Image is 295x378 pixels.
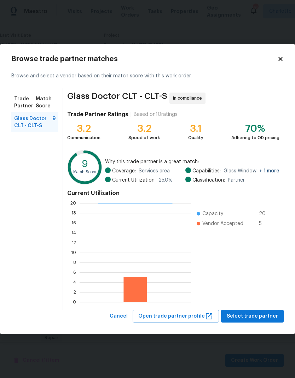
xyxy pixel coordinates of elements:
span: Trade Partner [14,95,36,110]
span: Capacity [202,210,223,217]
div: Based on 10 ratings [134,111,178,118]
text: 18 [71,211,76,215]
div: Adhering to OD pricing [231,134,279,141]
div: Communication [67,134,100,141]
text: Match Score [73,170,96,174]
span: Capabilities: [192,167,221,175]
div: 3.2 [67,125,100,132]
span: Glass Doctor CLT - CLT-S [67,93,167,104]
span: Cancel [110,312,128,321]
span: Open trade partner profile [138,312,213,321]
span: Match Score [36,95,56,110]
h4: Trade Partner Ratings [67,111,128,118]
span: Coverage: [112,167,136,175]
text: 2 [74,290,76,294]
span: + 1 more [259,169,279,173]
span: Partner [228,177,245,184]
text: 10 [71,250,76,254]
span: Select trade partner [227,312,278,321]
span: 9 [52,115,56,129]
text: 4 [73,280,76,284]
text: 9 [82,159,88,169]
span: In compliance [173,95,205,102]
text: 8 [73,260,76,264]
span: Services area [139,167,170,175]
span: 25.0 % [158,177,173,184]
text: 6 [73,270,76,274]
div: Speed of work [128,134,160,141]
button: Cancel [107,310,131,323]
text: 12 [72,240,76,244]
span: Vendor Accepted [202,220,243,227]
span: 5 [259,220,270,227]
span: Current Utilization: [112,177,156,184]
button: Open trade partner profile [133,310,219,323]
h2: Browse trade partner matches [11,55,277,63]
h4: Current Utilization [67,190,279,197]
div: Browse and select a vendor based on their match score with this work order. [11,64,284,88]
text: 20 [70,201,76,205]
span: Classification: [192,177,225,184]
div: 3.2 [128,125,160,132]
div: Quality [188,134,203,141]
text: 16 [71,220,76,225]
text: 14 [71,230,76,235]
text: 0 [73,300,76,304]
span: Glass Doctor CLT - CLT-S [14,115,52,129]
div: 70% [231,125,279,132]
button: Select trade partner [221,310,284,323]
div: | [128,111,134,118]
div: 3.1 [188,125,203,132]
span: 20 [259,210,270,217]
span: Glass Window [224,167,279,175]
span: Why this trade partner is a great match: [105,158,279,165]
